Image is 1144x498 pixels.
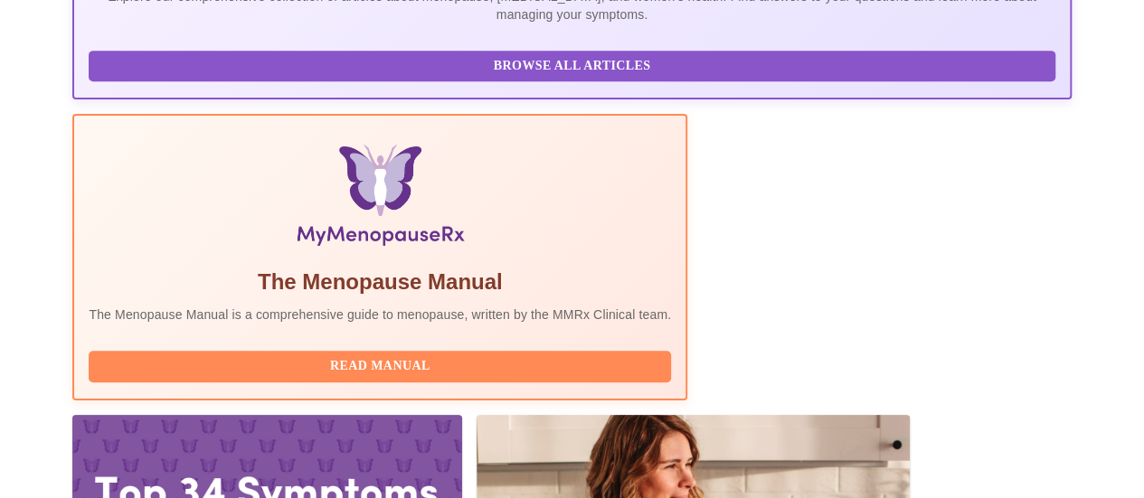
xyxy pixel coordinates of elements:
a: Read Manual [89,357,676,372]
button: Browse All Articles [89,51,1054,82]
span: Browse All Articles [107,55,1036,78]
a: Browse All Articles [89,57,1059,72]
img: Menopause Manual [182,145,579,253]
h5: The Menopause Manual [89,268,671,296]
p: The Menopause Manual is a comprehensive guide to menopause, written by the MMRx Clinical team. [89,305,671,324]
span: Read Manual [107,355,653,378]
button: Read Manual [89,351,671,382]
